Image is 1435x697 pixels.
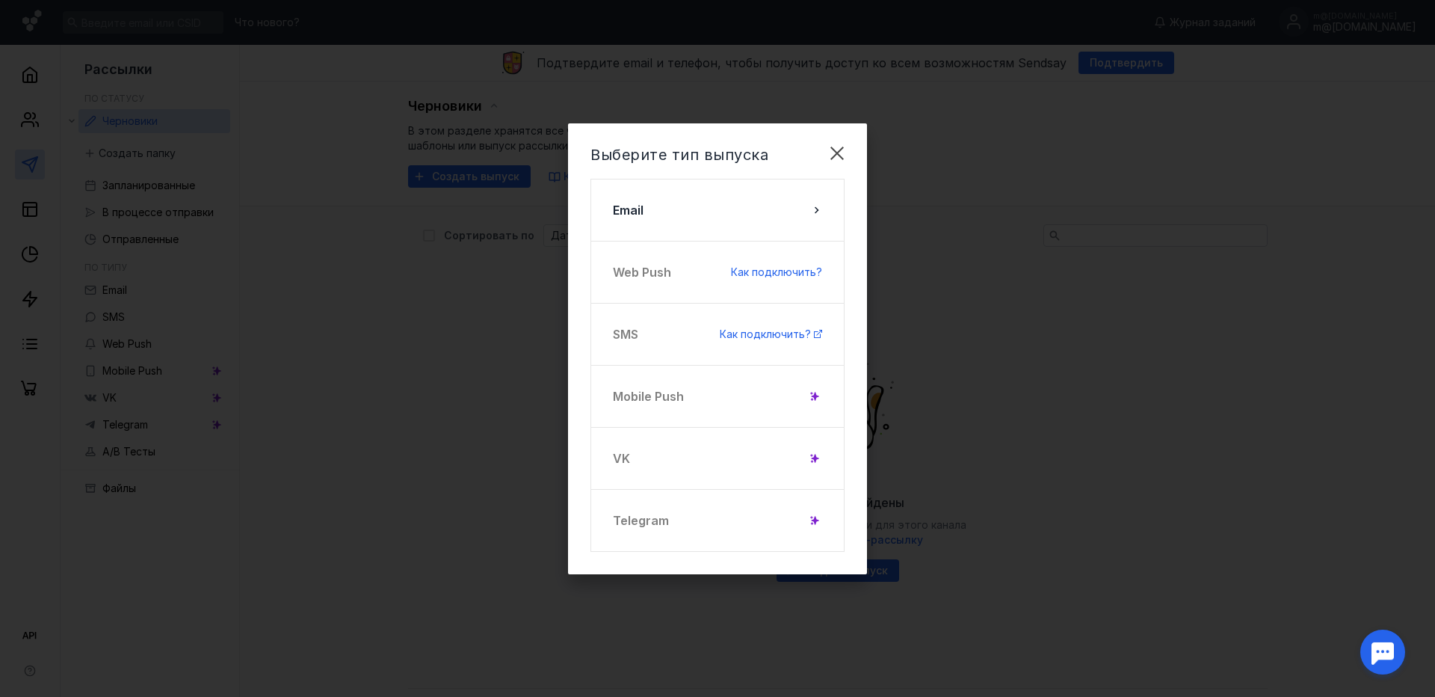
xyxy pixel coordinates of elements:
[720,327,822,342] a: Как подключить?
[731,265,822,280] a: Как подключить?
[731,265,822,278] span: Как подключить?
[590,146,768,164] span: Выберите тип выпуска
[590,179,845,242] button: Email
[720,328,811,340] span: Как подключить?
[613,201,644,219] span: Email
